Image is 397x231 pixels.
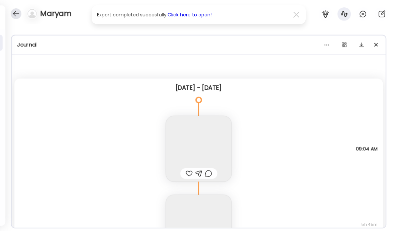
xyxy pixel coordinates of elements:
img: bg-avatar-default.svg [27,9,37,18]
span: 5h 45m [357,222,378,228]
h4: Maryam [40,8,72,19]
div: [DATE] - [DATE] [20,84,378,92]
span: 09:04 AM [356,146,378,152]
a: Click here to open! [168,11,212,18]
div: Export completed succesfully. [97,11,290,19]
div: Journal [17,41,380,49]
